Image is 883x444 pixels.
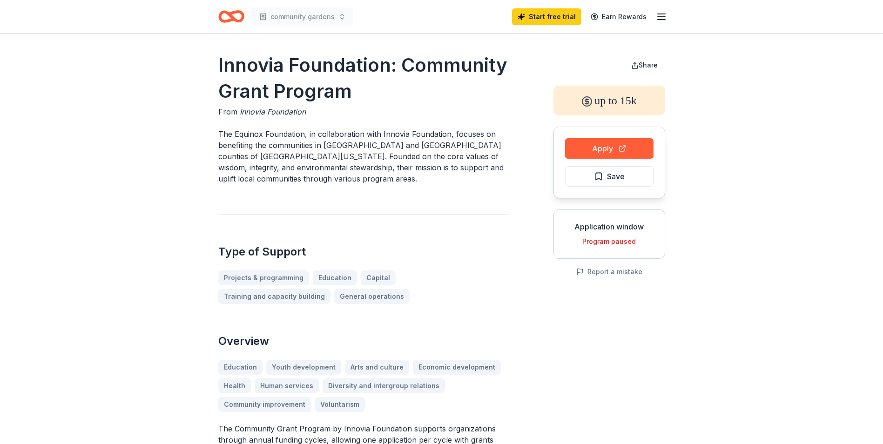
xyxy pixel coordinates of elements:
h2: Overview [218,334,509,349]
div: up to 15k [553,86,665,115]
span: Save [607,170,625,182]
button: Apply [565,138,654,159]
p: The Equinox Foundation, in collaboration with Innovia Foundation, focuses on benefiting the commu... [218,128,509,184]
a: Training and capacity building [218,289,330,304]
a: Education [313,270,357,285]
a: Home [218,6,244,27]
h1: Innovia Foundation: Community Grant Program [218,52,509,104]
button: Share [624,56,665,74]
span: Share [639,61,658,69]
div: Application window [561,221,657,232]
a: General operations [334,289,410,304]
div: From [218,106,509,117]
a: Projects & programming [218,270,309,285]
a: Start free trial [512,8,581,25]
span: community gardens [270,11,335,22]
button: community gardens [252,7,353,26]
a: Capital [361,270,396,285]
h2: Type of Support [218,244,509,259]
span: Innovia Foundation [240,107,306,116]
button: Save [565,166,654,187]
a: Earn Rewards [585,8,652,25]
div: Program paused [561,236,657,247]
button: Report a mistake [576,266,642,277]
